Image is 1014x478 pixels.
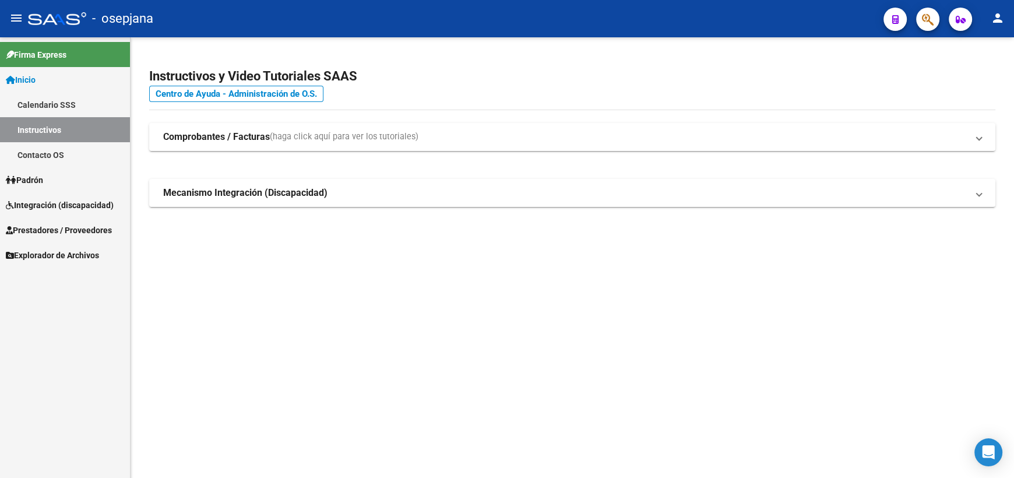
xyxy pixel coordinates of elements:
[991,11,1005,25] mat-icon: person
[6,48,66,61] span: Firma Express
[6,73,36,86] span: Inicio
[6,224,112,237] span: Prestadores / Proveedores
[149,179,995,207] mat-expansion-panel-header: Mecanismo Integración (Discapacidad)
[270,131,418,143] span: (haga click aquí para ver los tutoriales)
[163,187,328,199] strong: Mecanismo Integración (Discapacidad)
[974,438,1002,466] div: Open Intercom Messenger
[9,11,23,25] mat-icon: menu
[92,6,153,31] span: - osepjana
[6,249,99,262] span: Explorador de Archivos
[6,199,114,212] span: Integración (discapacidad)
[149,86,323,102] a: Centro de Ayuda - Administración de O.S.
[149,123,995,151] mat-expansion-panel-header: Comprobantes / Facturas(haga click aquí para ver los tutoriales)
[149,65,995,87] h2: Instructivos y Video Tutoriales SAAS
[163,131,270,143] strong: Comprobantes / Facturas
[6,174,43,187] span: Padrón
